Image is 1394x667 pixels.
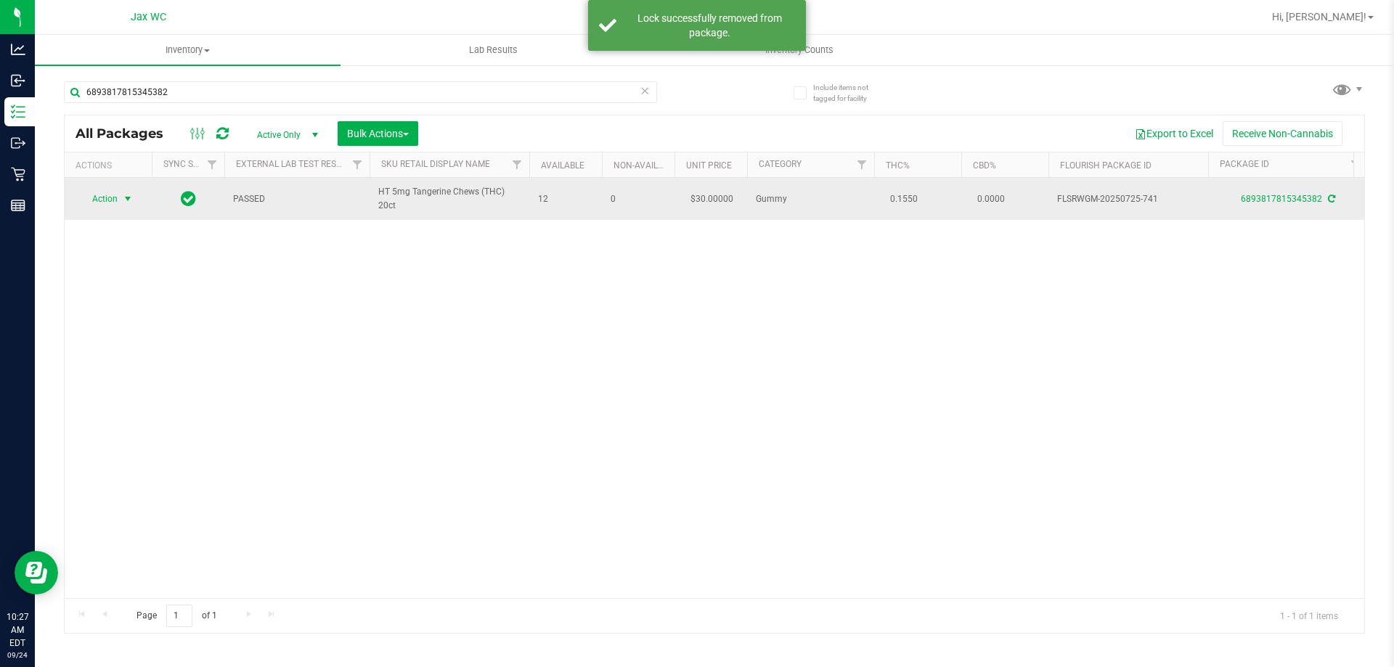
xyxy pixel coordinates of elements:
[76,160,146,171] div: Actions
[76,126,178,142] span: All Packages
[200,152,224,177] a: Filter
[1326,194,1335,204] span: Sync from Compliance System
[640,81,650,100] span: Clear
[759,159,802,169] a: Category
[973,160,996,171] a: CBD%
[236,159,350,169] a: External Lab Test Result
[7,650,28,660] p: 09/24
[338,121,418,146] button: Bulk Actions
[970,189,1012,210] span: 0.0000
[11,167,25,181] inline-svg: Retail
[756,192,865,206] span: Gummy
[11,42,25,57] inline-svg: Analytics
[15,551,58,594] iframe: Resource center
[505,152,529,177] a: Filter
[611,192,666,206] span: 0
[686,160,732,171] a: Unit Price
[614,160,678,171] a: Non-Available
[381,159,490,169] a: Sku Retail Display Name
[1272,11,1366,22] span: Hi, [PERSON_NAME]!
[1344,152,1368,177] a: Filter
[7,610,28,650] p: 10:27 AM EDT
[378,185,521,213] span: HT 5mg Tangerine Chews (THC) 20ct
[35,35,341,65] a: Inventory
[683,189,741,210] span: $30.00000
[11,73,25,88] inline-svg: Inbound
[11,136,25,150] inline-svg: Outbound
[181,189,196,209] span: In Sync
[347,128,409,139] span: Bulk Actions
[341,35,646,65] a: Lab Results
[35,44,341,57] span: Inventory
[1220,159,1269,169] a: Package ID
[233,192,361,206] span: PASSED
[624,11,795,40] div: Lock successfully removed from package.
[166,605,192,627] input: 1
[886,160,910,171] a: THC%
[538,192,593,206] span: 12
[131,11,166,23] span: Jax WC
[64,81,657,103] input: Search Package ID, Item Name, SKU, Lot or Part Number...
[813,82,886,104] span: Include items not tagged for facility
[850,152,874,177] a: Filter
[541,160,584,171] a: Available
[346,152,370,177] a: Filter
[124,605,229,627] span: Page of 1
[79,189,118,209] span: Action
[11,105,25,119] inline-svg: Inventory
[1241,194,1322,204] a: 6893817815345382
[11,198,25,213] inline-svg: Reports
[1223,121,1342,146] button: Receive Non-Cannabis
[119,189,137,209] span: select
[1268,605,1350,626] span: 1 - 1 of 1 items
[883,189,925,210] span: 0.1550
[1057,192,1199,206] span: FLSRWGM-20250725-741
[449,44,537,57] span: Lab Results
[1060,160,1152,171] a: Flourish Package ID
[163,159,219,169] a: Sync Status
[1125,121,1223,146] button: Export to Excel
